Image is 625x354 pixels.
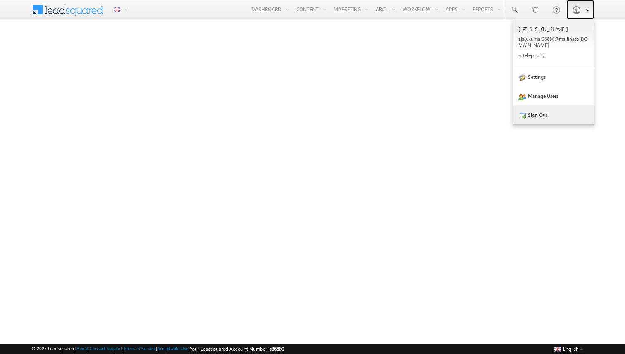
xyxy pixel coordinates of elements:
[272,346,284,352] span: 36880
[190,346,284,352] span: Your Leadsquared Account Number is
[513,105,594,124] a: Sign Out
[552,344,585,354] button: English
[518,36,589,48] p: ajay. kumar 36880 @mail inato [DOMAIN_NAME]
[31,345,284,353] span: © 2025 LeadSquared | | | | |
[90,346,122,351] a: Contact Support
[124,346,156,351] a: Terms of Service
[518,52,589,58] p: sctel ephon y
[518,25,589,32] p: [PERSON_NAME]
[513,86,594,105] a: Manage Users
[513,19,594,67] a: [PERSON_NAME] ajay.kumar36880@mailinato[DOMAIN_NAME] sctelephony
[157,346,188,351] a: Acceptable Use
[513,67,594,86] a: Settings
[563,346,579,352] span: English
[76,346,88,351] a: About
